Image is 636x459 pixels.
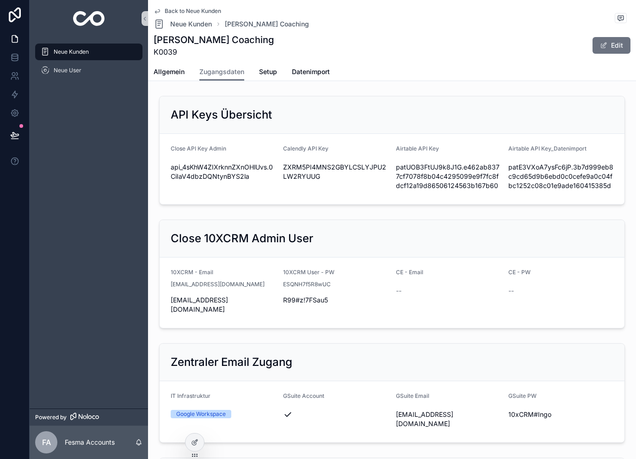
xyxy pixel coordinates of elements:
div: scrollable content [30,37,148,91]
span: GSuite Email [396,392,429,399]
span: FA [42,437,51,448]
a: Back to Neue Kunden [154,7,221,15]
span: Airtable API Key [396,145,439,152]
a: Neue Kunden [35,44,142,60]
span: R99#z!7FSau5 [283,296,388,305]
span: Close API Key Admin [171,145,226,152]
span: -- [396,286,401,296]
span: Back to Neue Kunden [165,7,221,15]
a: Datenimport [292,63,330,82]
h1: [PERSON_NAME] Coaching [154,33,274,46]
span: api_4sKhW4ZIXrknnZXnOHlUvs.0CiIaV4dbzDQNtynBYS2la [171,163,276,181]
span: ESQNH7f5R8wUC [283,281,331,288]
span: patE3VXoA7ysFc6jP.3b7d999eb8c9cd65d9b6ebd0c0cefe9a0c04fbc1252c08c01e9ade160415385d [508,163,613,190]
a: Zugangsdaten [199,63,244,81]
span: 10XCRM User - PW [283,269,334,276]
span: [EMAIL_ADDRESS][DOMAIN_NAME] [171,281,265,288]
span: Calendly API Key [283,145,328,152]
button: Edit [593,37,630,54]
span: Airtable API Key_Datenimport [508,145,587,152]
span: -- [508,286,514,296]
span: ZXRM5PI4MNS2GBYLCSLYJPU2LW2RYUUG [283,163,388,181]
img: App logo [73,11,105,26]
span: Powered by [35,414,67,421]
span: K0039 [154,46,274,57]
span: Neue Kunden [54,48,89,56]
a: Neue Kunden [154,19,212,30]
span: 10XCRM - Email [171,269,213,276]
span: patUOB3FtUJ9k8J1G.e462ab8377cf7078f8b04c4295099e9f7fc8fdcf12a19d86506124563b167b60 [396,163,501,190]
span: Zugangsdaten [199,67,244,76]
span: Allgemein [154,67,185,76]
span: [EMAIL_ADDRESS][DOMAIN_NAME] [171,296,276,314]
span: GSuite Account [283,392,324,399]
a: Powered by [30,409,148,426]
a: Neue User [35,62,142,79]
span: Datenimport [292,67,330,76]
a: Allgemein [154,63,185,82]
p: Fesma Accounts [65,438,115,447]
h2: Zentraler Email Zugang [171,355,292,370]
span: [EMAIL_ADDRESS][DOMAIN_NAME] [396,410,501,428]
h2: Close 10XCRM Admin User [171,231,313,246]
h2: API Keys Übersicht [171,107,272,122]
span: 10xCRM#Ingo [508,410,613,419]
div: Google Workspace [176,410,226,418]
span: IT Infrastruktur [171,392,210,399]
span: Neue User [54,67,81,74]
span: Setup [259,67,277,76]
span: CE - PW [508,269,531,276]
a: [PERSON_NAME] Coaching [225,19,309,29]
a: Setup [259,63,277,82]
span: Neue Kunden [170,19,212,29]
span: CE - Email [396,269,423,276]
span: GSuite PW [508,392,537,399]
